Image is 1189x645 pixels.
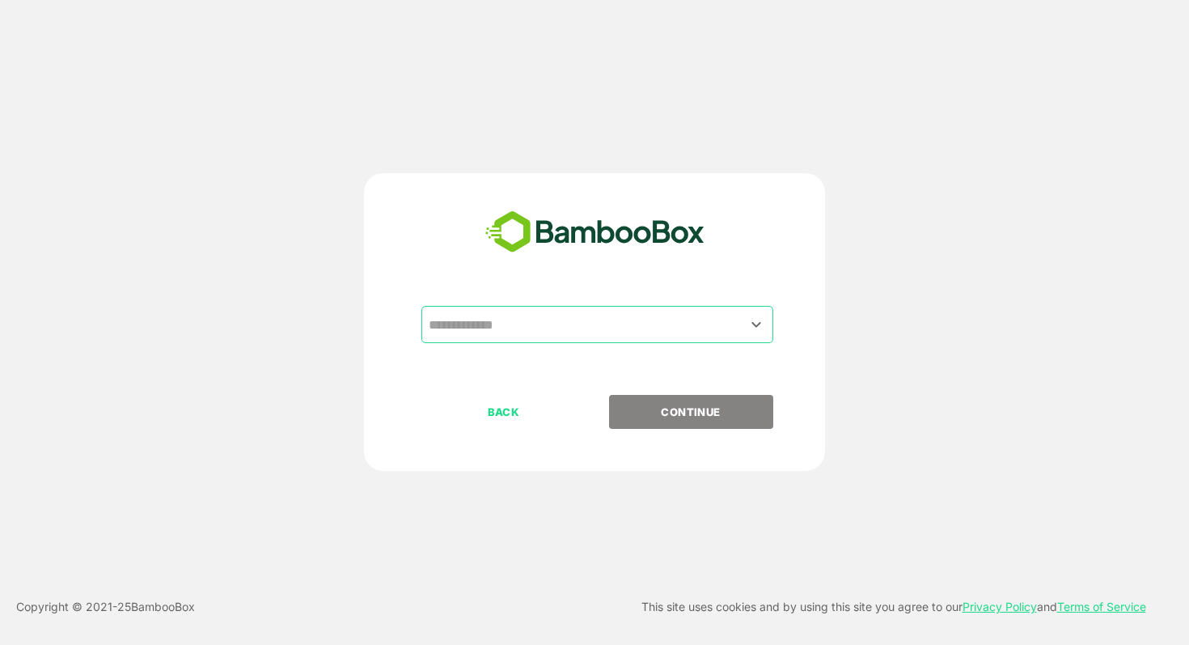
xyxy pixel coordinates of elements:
[641,597,1146,617] p: This site uses cookies and by using this site you agree to our and
[963,600,1037,613] a: Privacy Policy
[610,403,772,421] p: CONTINUE
[609,395,773,429] button: CONTINUE
[16,597,195,617] p: Copyright © 2021- 25 BambooBox
[423,403,585,421] p: BACK
[746,313,768,335] button: Open
[476,206,713,259] img: bamboobox
[1057,600,1146,613] a: Terms of Service
[421,395,586,429] button: BACK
